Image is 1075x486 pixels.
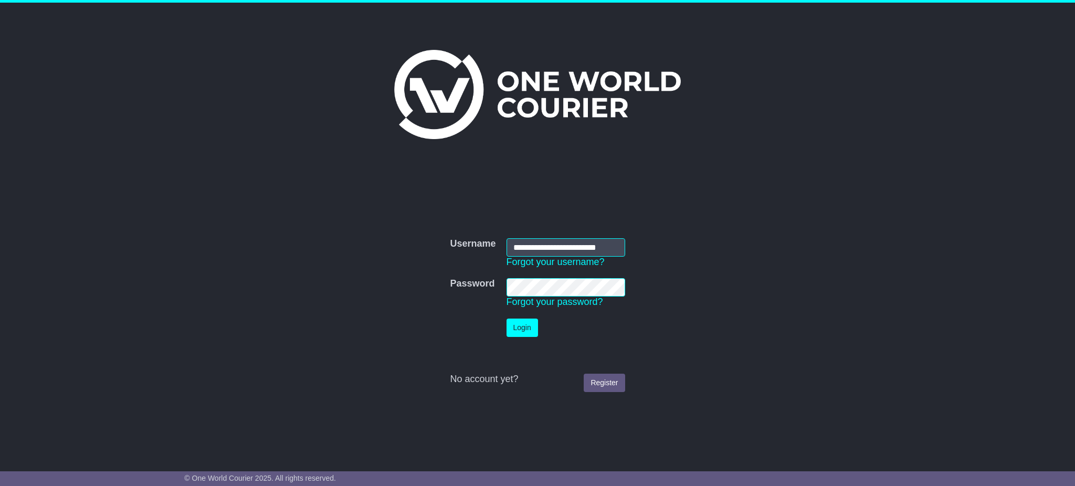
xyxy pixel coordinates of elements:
[450,278,494,290] label: Password
[507,319,538,337] button: Login
[507,297,603,307] a: Forgot your password?
[450,374,625,385] div: No account yet?
[184,474,336,482] span: © One World Courier 2025. All rights reserved.
[584,374,625,392] a: Register
[450,238,496,250] label: Username
[507,257,605,267] a: Forgot your username?
[394,50,681,139] img: One World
